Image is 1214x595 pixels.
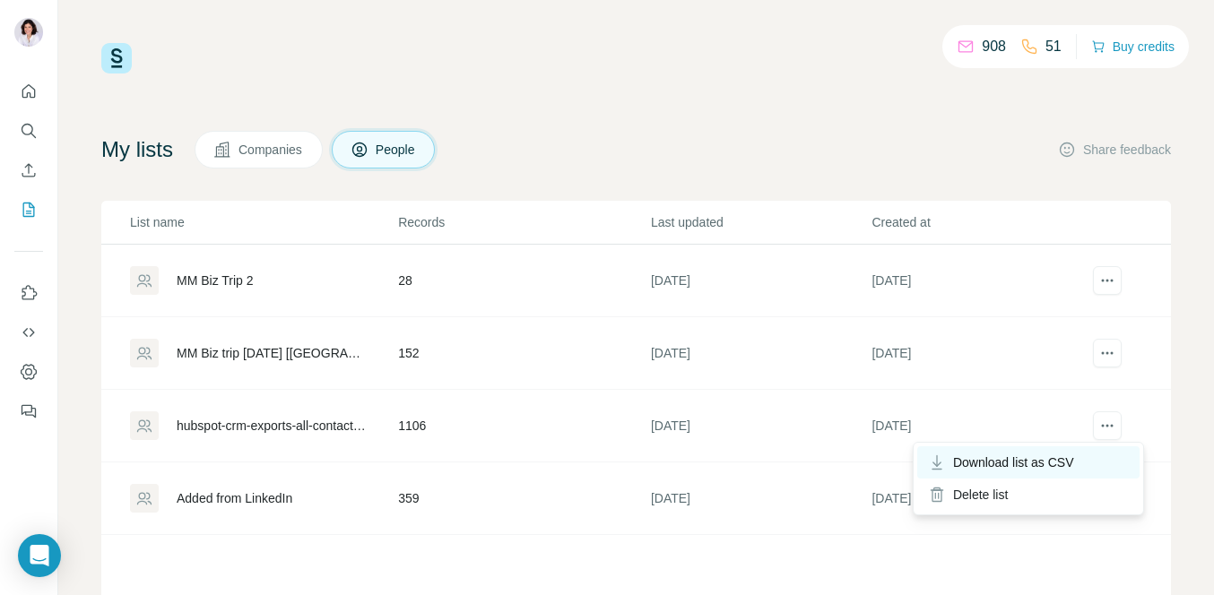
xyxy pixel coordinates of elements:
[130,213,396,231] p: List name
[953,453,1074,471] span: Download list as CSV
[14,277,43,309] button: Use Surfe on LinkedIn
[14,18,43,47] img: Avatar
[14,154,43,186] button: Enrich CSV
[238,141,304,159] span: Companies
[397,462,650,535] td: 359
[871,390,1092,462] td: [DATE]
[1045,36,1062,57] p: 51
[871,213,1091,231] p: Created at
[14,356,43,388] button: Dashboard
[177,344,368,362] div: MM Biz trip [DATE] [[GEOGRAPHIC_DATA]]
[177,417,368,435] div: hubspot-crm-exports-all-contacts-2025-07-12 - hubspot-crm-exports-all-contacts-2025-07-12.csv (1)
[651,213,871,231] p: Last updated
[177,272,254,289] div: MM Biz Trip 2
[1058,141,1171,159] button: Share feedback
[14,316,43,349] button: Use Surfe API
[14,194,43,226] button: My lists
[650,462,871,535] td: [DATE]
[871,245,1092,317] td: [DATE]
[397,245,650,317] td: 28
[871,462,1092,535] td: [DATE]
[1093,339,1122,367] button: actions
[398,213,649,231] p: Records
[14,115,43,147] button: Search
[14,395,43,427] button: Feedback
[871,317,1092,390] td: [DATE]
[650,390,871,462] td: [DATE]
[101,135,173,164] h4: My lists
[397,317,650,390] td: 152
[14,75,43,108] button: Quick start
[1093,266,1122,295] button: actions
[18,534,61,577] div: Open Intercom Messenger
[1093,411,1122,440] button: actions
[101,43,132,73] img: Surfe Logo
[650,245,871,317] td: [DATE]
[1091,34,1175,59] button: Buy credits
[917,479,1140,511] div: Delete list
[177,489,292,507] div: Added from LinkedIn
[982,36,1006,57] p: 908
[650,317,871,390] td: [DATE]
[376,141,417,159] span: People
[397,390,650,462] td: 1106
